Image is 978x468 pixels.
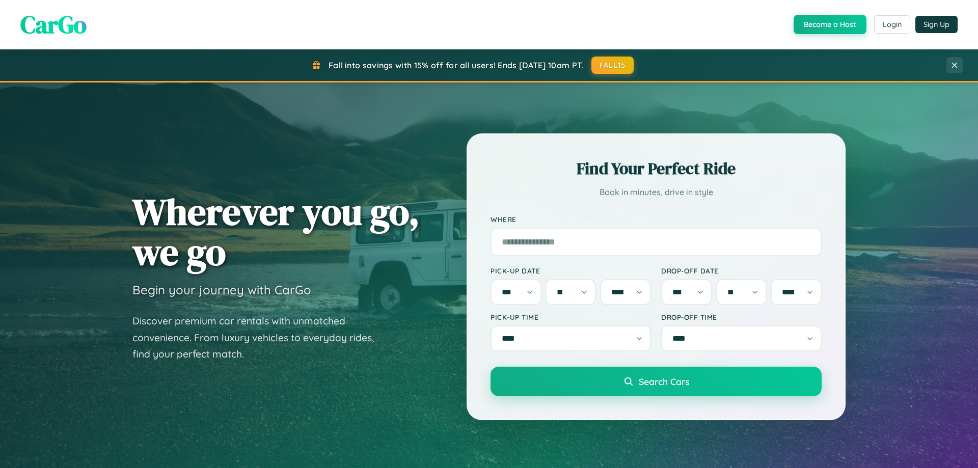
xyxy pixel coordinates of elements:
span: Fall into savings with 15% off for all users! Ends [DATE] 10am PT. [329,60,584,70]
label: Drop-off Time [661,313,822,321]
label: Where [491,215,822,224]
button: Login [874,15,910,34]
p: Discover premium car rentals with unmatched convenience. From luxury vehicles to everyday rides, ... [132,313,387,363]
label: Drop-off Date [661,266,822,275]
h3: Begin your journey with CarGo [132,282,311,297]
p: Book in minutes, drive in style [491,185,822,200]
label: Pick-up Time [491,313,651,321]
span: Search Cars [639,376,689,387]
span: CarGo [20,8,87,41]
h1: Wherever you go, we go [132,191,420,272]
button: Become a Host [794,15,866,34]
h2: Find Your Perfect Ride [491,157,822,180]
label: Pick-up Date [491,266,651,275]
button: Search Cars [491,367,822,396]
button: Sign Up [915,16,958,33]
button: FALL15 [591,57,634,74]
